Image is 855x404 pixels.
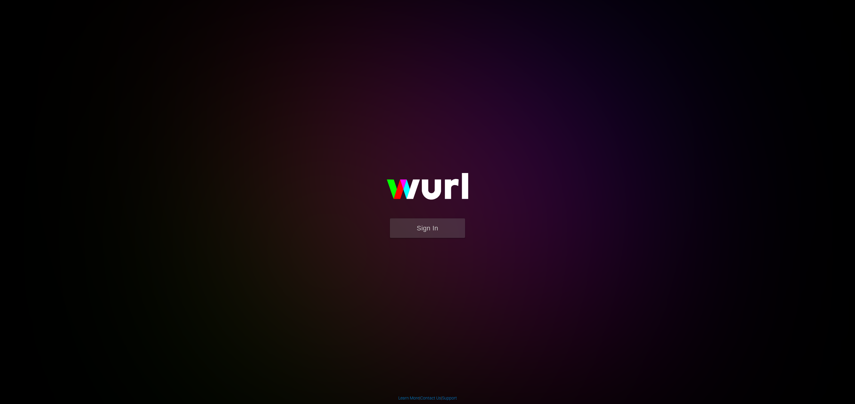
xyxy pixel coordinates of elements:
a: Contact Us [420,396,441,400]
img: wurl-logo-on-black-223613ac3d8ba8fe6dc639794a292ebdb59501304c7dfd60c99c58986ef67473.svg [367,160,488,218]
div: | | [398,395,457,401]
a: Learn More [398,396,419,400]
a: Support [442,396,457,400]
button: Sign In [390,218,465,238]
